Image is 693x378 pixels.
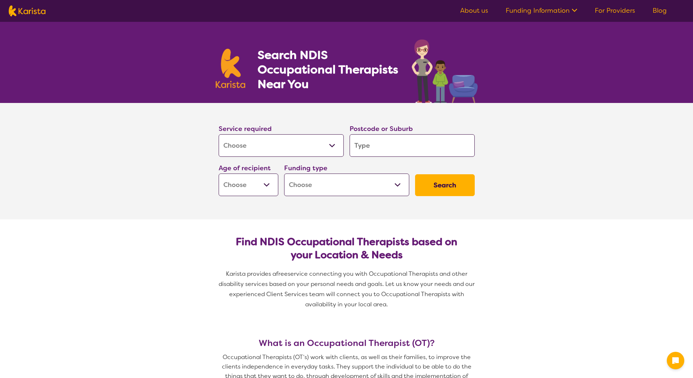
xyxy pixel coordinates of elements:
h2: Find NDIS Occupational Therapists based on your Location & Needs [224,235,469,262]
button: Search [415,174,475,196]
h3: What is an Occupational Therapist (OT)? [216,338,478,348]
label: Funding type [284,164,327,172]
a: For Providers [595,6,635,15]
span: Karista provides a [226,270,276,278]
h1: Search NDIS Occupational Therapists Near You [258,48,399,91]
a: Blog [653,6,667,15]
a: About us [460,6,488,15]
a: Funding Information [506,6,577,15]
label: Age of recipient [219,164,271,172]
img: Karista logo [9,5,45,16]
label: Postcode or Suburb [350,124,413,133]
img: occupational-therapy [412,39,478,103]
img: Karista logo [216,49,246,88]
span: service connecting you with Occupational Therapists and other disability services based on your p... [219,270,476,308]
span: free [276,270,288,278]
label: Service required [219,124,272,133]
input: Type [350,134,475,157]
